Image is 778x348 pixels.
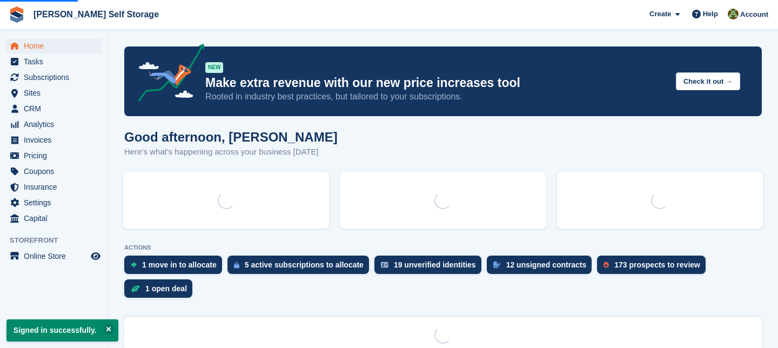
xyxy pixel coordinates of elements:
span: Account [740,9,768,20]
p: ACTIONS [124,244,762,251]
img: price-adjustments-announcement-icon-8257ccfd72463d97f412b2fc003d46551f7dbcb40ab6d574587a9cd5c0d94... [129,44,205,105]
span: Home [24,38,89,53]
a: menu [5,117,102,132]
div: NEW [205,62,223,73]
div: 5 active subscriptions to allocate [245,260,364,269]
span: Subscriptions [24,70,89,85]
img: deal-1b604bf984904fb50ccaf53a9ad4b4a5d6e5aea283cecdc64d6e3604feb123c2.svg [131,285,140,292]
a: menu [5,179,102,195]
h1: Good afternoon, [PERSON_NAME] [124,130,338,144]
a: 5 active subscriptions to allocate [227,256,374,279]
span: Storefront [10,235,108,246]
span: Help [703,9,718,19]
span: Pricing [24,148,89,163]
a: menu [5,164,102,179]
a: 173 prospects to review [597,256,711,279]
img: move_ins_to_allocate_icon-fdf77a2bb77ea45bf5b3d319d69a93e2d87916cf1d5bf7949dd705db3b84f3ca.svg [131,262,137,268]
img: prospect-51fa495bee0391a8d652442698ab0144808aea92771e9ea1ae160a38d050c398.svg [603,262,609,268]
a: 12 unsigned contracts [487,256,598,279]
div: 12 unsigned contracts [506,260,587,269]
div: 173 prospects to review [614,260,700,269]
a: 19 unverified identities [374,256,487,279]
div: 1 open deal [145,284,187,293]
a: 1 move in to allocate [124,256,227,279]
div: 1 move in to allocate [142,260,217,269]
p: Signed in successfully. [6,319,118,342]
a: 1 open deal [124,279,198,303]
img: Karl [728,9,739,19]
p: Rooted in industry best practices, but tailored to your subscriptions. [205,91,667,103]
span: Analytics [24,117,89,132]
img: stora-icon-8386f47178a22dfd0bd8f6a31ec36ba5ce8667c1dd55bd0f319d3a0aa187defe.svg [9,6,25,23]
a: menu [5,249,102,264]
a: Preview store [89,250,102,263]
a: menu [5,195,102,210]
a: menu [5,148,102,163]
button: Check it out → [676,72,740,90]
span: Tasks [24,54,89,69]
img: active_subscription_to_allocate_icon-d502201f5373d7db506a760aba3b589e785aa758c864c3986d89f69b8ff3... [234,262,239,269]
p: Make extra revenue with our new price increases tool [205,75,667,91]
p: Here's what's happening across your business [DATE] [124,146,338,158]
span: Settings [24,195,89,210]
img: verify_identity-adf6edd0f0f0b5bbfe63781bf79b02c33cf7c696d77639b501bdc392416b5a36.svg [381,262,388,268]
a: menu [5,101,102,116]
span: Coupons [24,164,89,179]
span: Capital [24,211,89,226]
span: Sites [24,85,89,101]
a: menu [5,85,102,101]
div: 19 unverified identities [394,260,476,269]
span: Online Store [24,249,89,264]
a: menu [5,38,102,53]
span: Invoices [24,132,89,148]
a: menu [5,211,102,226]
span: Insurance [24,179,89,195]
a: menu [5,132,102,148]
a: menu [5,54,102,69]
span: CRM [24,101,89,116]
a: menu [5,70,102,85]
a: [PERSON_NAME] Self Storage [29,5,163,23]
span: Create [649,9,671,19]
img: contract_signature_icon-13c848040528278c33f63329250d36e43548de30e8caae1d1a13099fd9432cc5.svg [493,262,501,268]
